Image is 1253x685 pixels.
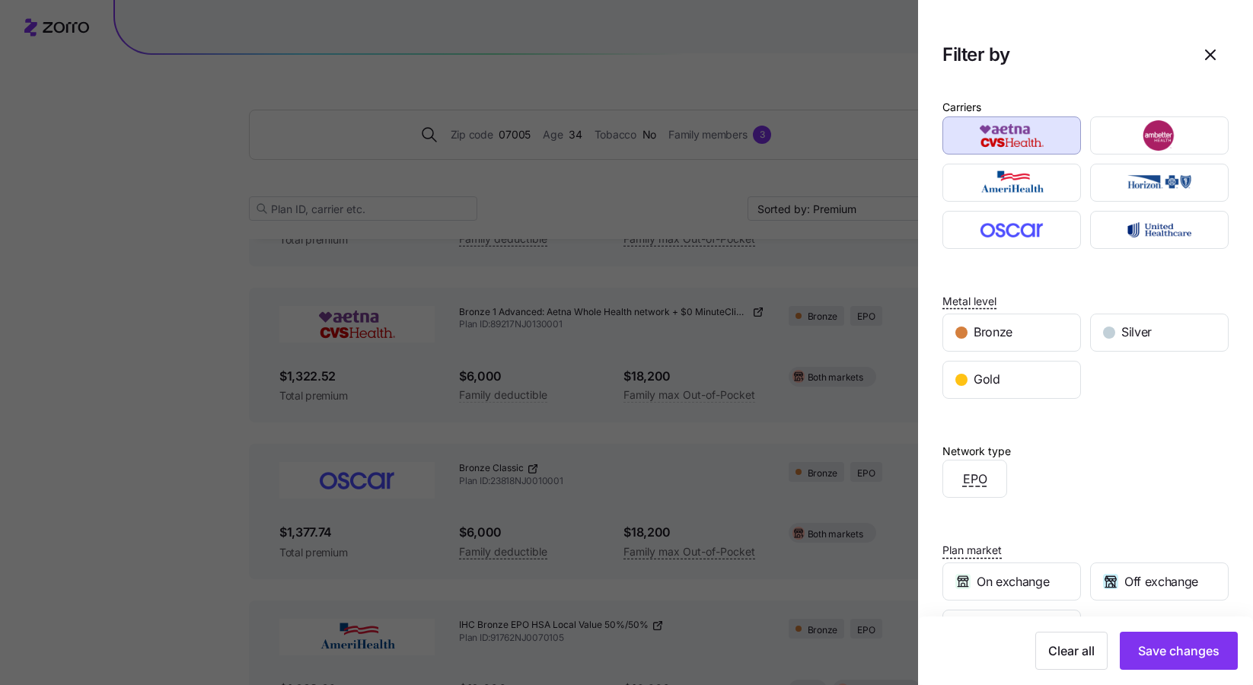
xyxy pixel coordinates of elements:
[1120,632,1238,670] button: Save changes
[1035,632,1108,670] button: Clear all
[1104,215,1216,245] img: UnitedHealthcare
[1121,323,1152,342] span: Silver
[1104,120,1216,151] img: Ambetter
[956,120,1068,151] img: Aetna CVS Health
[1124,572,1198,591] span: Off exchange
[942,294,996,309] span: Metal level
[1138,642,1220,660] span: Save changes
[956,167,1068,198] img: AmeriHealth
[974,370,1000,389] span: Gold
[1048,642,1095,660] span: Clear all
[977,572,1049,591] span: On exchange
[942,99,981,116] div: Carriers
[1104,167,1216,198] img: Horizon BlueCross BlueShield of New Jersey
[963,470,987,489] span: EPO
[956,215,1068,245] img: Oscar
[942,543,1002,558] span: Plan market
[974,323,1012,342] span: Bronze
[942,443,1011,460] div: Network type
[942,43,1180,66] h1: Filter by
